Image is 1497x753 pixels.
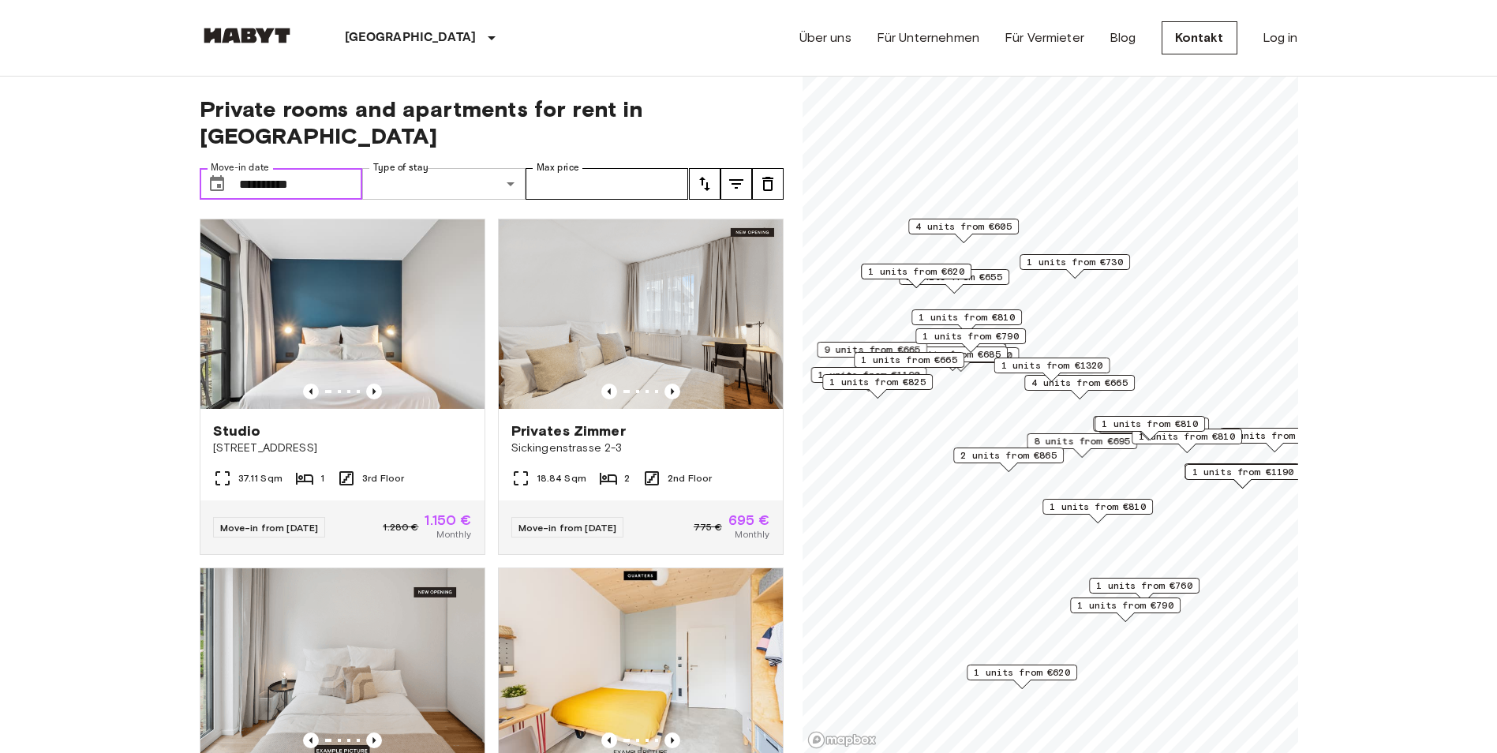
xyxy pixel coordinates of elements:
span: 4 units from €605 [915,219,1012,234]
span: 1 units from €1320 [1001,358,1102,373]
span: Move-in from [DATE] [220,522,319,534]
span: 9 units from €665 [824,343,920,357]
button: Previous image [303,732,319,748]
div: Map marker [1027,433,1137,458]
span: 37.11 Sqm [238,471,283,485]
span: 2 units from €865 [960,448,1057,463]
label: Move-in date [211,161,269,174]
span: Privates Zimmer [511,421,626,440]
a: Mapbox logo [807,731,877,749]
span: 1 units from €620 [974,665,1070,680]
span: 1.150 € [425,513,471,527]
div: Map marker [1093,416,1203,440]
div: Map marker [1042,499,1153,523]
button: Previous image [303,384,319,399]
span: 8 units from €695 [1034,434,1130,448]
label: Type of stay [373,161,429,174]
div: Map marker [1095,416,1205,440]
button: Previous image [366,732,382,748]
div: Map marker [854,352,964,376]
span: 1 units from €620 [868,264,964,279]
span: 4 units from €645 [1226,429,1323,443]
span: 1 units from €825 [829,375,926,389]
span: 775 € [694,520,722,534]
a: Über uns [799,28,851,47]
div: Map marker [1070,598,1181,622]
div: Map marker [1098,418,1209,442]
a: Kontakt [1162,21,1237,54]
button: Previous image [366,384,382,399]
span: 695 € [728,513,770,527]
img: Marketing picture of unit DE-01-477-006-01 [499,219,783,409]
button: Choose date, selected date is 1 Dec 2025 [201,168,233,200]
div: Map marker [911,309,1022,334]
span: 1 units from €810 [1102,417,1198,431]
span: 18.84 Sqm [537,471,586,485]
div: Map marker [1024,375,1135,399]
div: Map marker [1185,464,1301,489]
button: tune [689,168,720,200]
div: Map marker [953,448,1064,472]
a: Marketing picture of unit DE-01-482-308-01Previous imagePrevious imageStudio[STREET_ADDRESS]37.11... [200,219,485,555]
span: Private rooms and apartments for rent in [GEOGRAPHIC_DATA] [200,96,784,149]
span: 4 units from €665 [1031,376,1128,390]
div: Map marker [861,264,971,288]
span: [STREET_ADDRESS] [213,440,472,456]
button: tune [720,168,752,200]
div: Map marker [810,367,926,391]
span: 1 units from €810 [919,310,1015,324]
button: Previous image [664,384,680,399]
div: Map marker [822,374,933,399]
span: 1 units from €760 [1096,579,1192,593]
span: 3rd Floor [362,471,404,485]
span: Sickingenstrasse 2-3 [511,440,770,456]
span: 3 units from €685 [904,347,1001,362]
button: Previous image [601,384,617,399]
div: Map marker [1219,428,1330,452]
div: Map marker [1020,254,1130,279]
span: 2 [624,471,630,485]
a: Blog [1110,28,1136,47]
a: Log in [1263,28,1298,47]
span: 1 units from €730 [1027,255,1123,269]
span: 1 units from €1190 [1192,465,1293,479]
button: tune [752,168,784,200]
span: 2 units from €655 [906,270,1002,284]
span: 2nd Floor [668,471,712,485]
a: Für Unternehmen [877,28,979,47]
button: Previous image [664,732,680,748]
label: Max price [537,161,579,174]
img: Habyt [200,28,294,43]
a: Marketing picture of unit DE-01-477-006-01Previous imagePrevious imagePrivates ZimmerSickingenstr... [498,219,784,555]
span: Move-in from [DATE] [518,522,617,534]
div: Map marker [967,665,1077,689]
span: Studio [213,421,261,440]
div: Map marker [915,328,1026,353]
span: 1 units from €790 [1077,598,1173,613]
div: Map marker [899,269,1009,294]
p: [GEOGRAPHIC_DATA] [345,28,477,47]
span: 1 units from €1190 [818,368,919,382]
span: Monthly [735,527,769,541]
div: Map marker [817,342,927,366]
img: Marketing picture of unit DE-01-482-308-01 [200,219,485,409]
div: Map marker [1184,463,1300,488]
div: Map marker [1089,578,1199,602]
div: Map marker [908,219,1019,243]
span: 1 units from €810 [1050,500,1146,514]
span: Monthly [436,527,471,541]
span: 1 units from €790 [923,329,1019,343]
span: 1 units from €1370 [910,348,1012,362]
span: 1 units from €810 [1139,429,1235,444]
span: 1.280 € [383,520,418,534]
span: 1 units from €665 [861,353,957,367]
span: 1 [320,471,324,485]
a: Für Vermieter [1005,28,1084,47]
div: Map marker [1132,429,1242,453]
div: Map marker [994,358,1110,382]
button: Previous image [601,732,617,748]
